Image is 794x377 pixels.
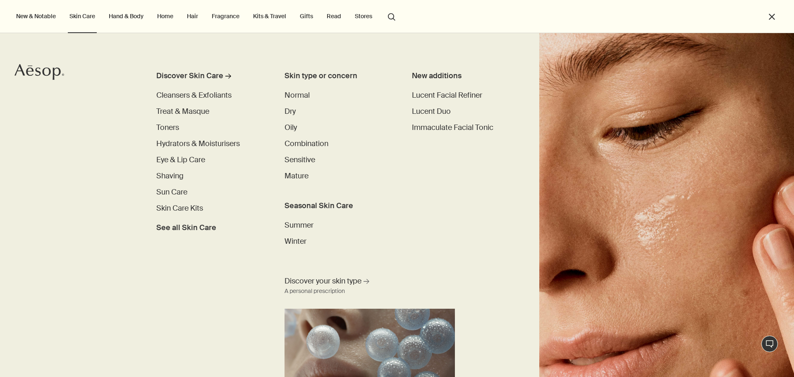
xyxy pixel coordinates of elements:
[285,90,310,101] a: Normal
[285,276,361,286] span: Discover your skin type
[156,70,223,82] div: Discover Skin Care
[156,155,205,165] span: Eye & Lip Care
[156,138,240,149] a: Hydrators & Moisturisers
[156,170,184,182] a: Shaving
[412,90,482,100] span: Lucent Facial Refiner
[155,11,175,22] a: Home
[285,106,296,116] span: Dry
[325,11,343,22] a: Read
[156,70,261,85] a: Discover Skin Care
[285,70,388,82] h3: Skin type or concern
[285,106,296,117] a: Dry
[156,187,187,198] a: Sun Care
[156,203,203,214] a: Skin Care Kits
[384,8,399,24] button: Open search
[156,122,179,133] a: Toners
[353,11,374,22] button: Stores
[156,139,240,149] span: Hydrators & Moisturisers
[156,154,205,166] a: Eye & Lip Care
[539,33,794,377] img: Woman holding her face with her hands
[14,11,57,22] button: New & Notable
[251,11,288,22] a: Kits & Travel
[285,220,313,231] a: Summer
[68,11,97,22] a: Skin Care
[285,122,297,132] span: Oily
[185,11,200,22] a: Hair
[285,122,297,133] a: Oily
[156,171,184,181] span: Shaving
[298,11,315,22] a: Gifts
[14,64,64,80] svg: Aesop
[285,171,309,181] span: Mature
[156,187,187,197] span: Sun Care
[285,138,328,149] a: Combination
[285,220,313,230] span: Summer
[210,11,241,22] a: Fragrance
[285,170,309,182] a: Mature
[767,12,777,22] button: Close the Menu
[412,122,493,133] a: Immaculate Facial Tonic
[285,155,315,165] span: Sensitive
[285,236,306,247] a: Winter
[285,286,345,296] div: A personal prescription
[156,90,232,100] span: Cleansers & Exfoliants
[107,11,145,22] a: Hand & Body
[412,122,493,132] span: Immaculate Facial Tonic
[156,122,179,132] span: Toners
[156,203,203,213] span: Skin Care Kits
[285,90,310,100] span: Normal
[285,139,328,149] span: Combination
[156,222,216,233] span: See all Skin Care
[156,219,216,233] a: See all Skin Care
[761,336,778,352] button: Live Assistance
[285,154,315,166] a: Sensitive
[156,106,209,117] a: Treat & Masque
[285,236,306,246] span: Winter
[412,70,515,82] div: New additions
[156,106,209,116] span: Treat & Masque
[412,106,451,116] span: Lucent Duo
[412,90,482,101] a: Lucent Facial Refiner
[412,106,451,117] a: Lucent Duo
[14,64,64,82] a: Aesop
[285,200,388,211] h3: Seasonal Skin Care
[156,90,232,101] a: Cleansers & Exfoliants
